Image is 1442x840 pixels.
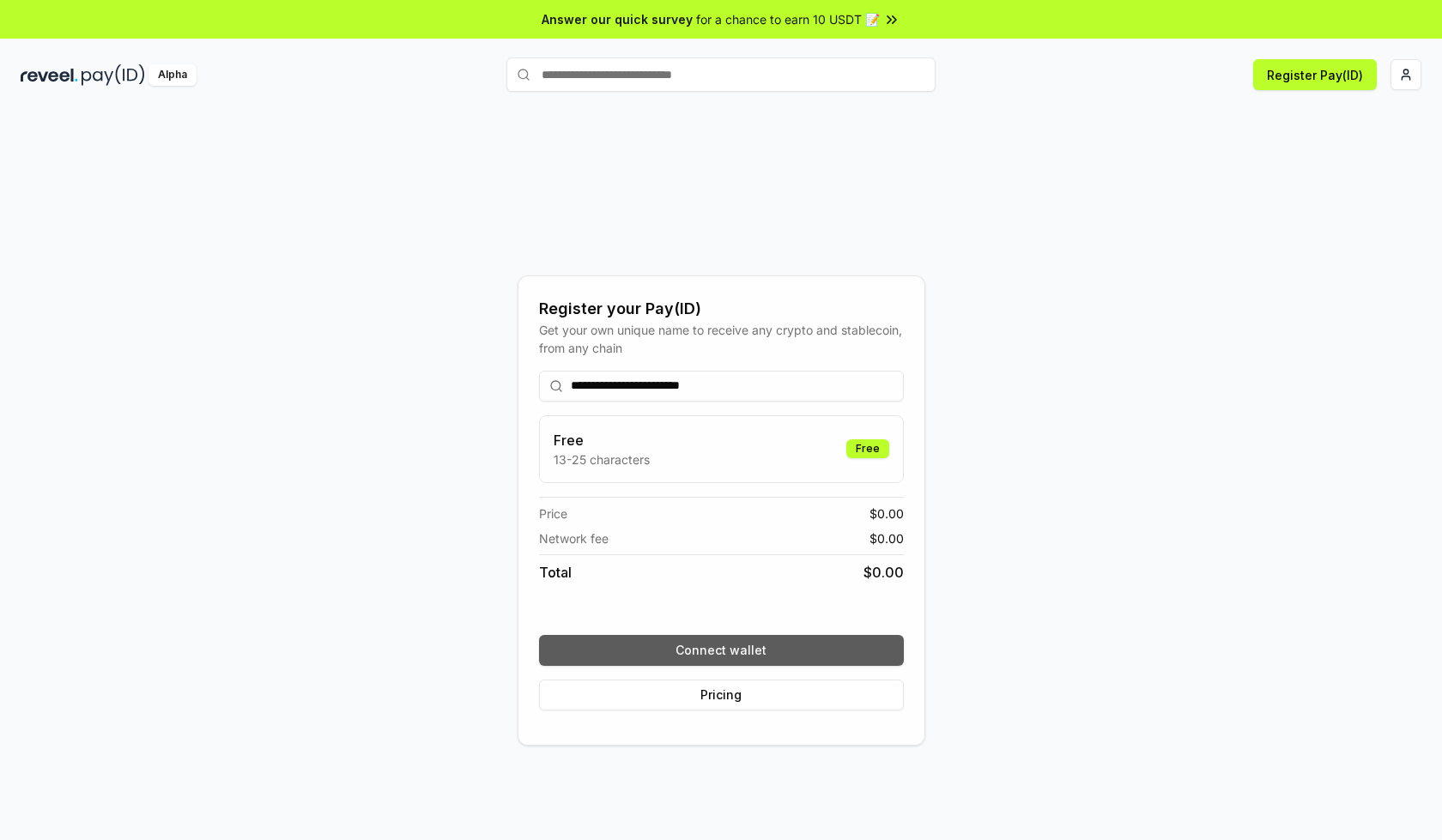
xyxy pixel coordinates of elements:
span: $ 0.00 [869,505,904,523]
button: Register Pay(ID) [1253,59,1377,90]
button: Connect wallet [539,635,904,666]
div: Get your own unique name to receive any crypto and stablecoin, from any chain [539,321,904,357]
span: Total [539,562,572,583]
span: Network fee [539,529,609,547]
h3: Free [554,430,650,450]
span: $ 0.00 [869,529,904,547]
span: Price [539,505,567,523]
span: for a chance to earn 10 USDT 📝 [696,10,880,28]
img: reveel_dark [21,64,78,86]
p: 13-25 characters [554,450,650,468]
img: pay_id [82,64,145,86]
div: Register your Pay(ID) [539,297,904,321]
div: Free [846,439,889,458]
button: Pricing [539,680,904,710]
div: Alpha [148,64,197,86]
span: $ 0.00 [863,562,904,583]
span: Answer our quick survey [542,10,693,28]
